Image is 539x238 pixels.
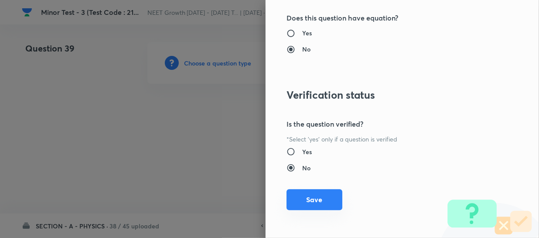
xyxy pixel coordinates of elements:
h6: No [302,45,310,54]
h6: No [302,163,310,172]
h6: Yes [302,147,312,156]
h5: Is the question verified? [287,119,489,129]
h6: Yes [302,28,312,38]
h5: Does this question have equation? [287,13,489,23]
h3: Verification status [287,89,489,101]
p: *Select 'yes' only if a question is verified [287,135,489,144]
button: Save [287,189,342,210]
